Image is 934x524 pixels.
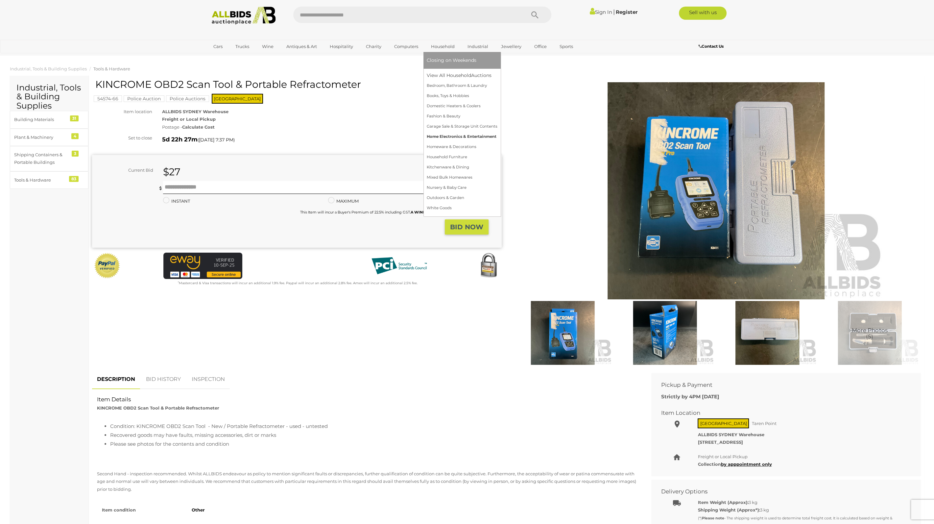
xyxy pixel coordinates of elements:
[97,396,636,403] h2: Item Details
[661,382,901,388] h2: Pickup & Payment
[698,439,743,445] strong: [STREET_ADDRESS]
[192,507,205,512] strong: Other
[124,96,164,101] a: Police Auction
[530,41,551,52] a: Office
[94,95,122,102] mark: 54574-66
[463,41,492,52] a: Industrial
[702,516,724,520] strong: Please note
[87,108,157,115] div: Item location
[661,393,719,400] b: Strictly by 4PM [DATE]
[94,253,121,279] img: Official PayPal Seal
[410,210,488,214] b: A WINNING BID IS A BINDING CONTRACT
[513,301,612,365] img: KINCROME OBD2 Scan Tool & Portable Refractometer
[71,133,79,139] div: 4
[14,176,68,184] div: Tools & Hardware
[110,431,636,439] li: Recovered goods may have faults, missing accessories, dirt or marks
[852,327,887,339] span: More Photos (5)
[70,115,79,121] div: 31
[698,499,906,506] div: 3 kg
[698,43,725,50] a: Contact Us
[721,462,772,467] a: by apppointment only
[661,488,901,495] h2: Delivery Options
[208,7,279,25] img: Allbids.com.au
[10,129,88,146] a: Plant & Machinery 4
[182,124,215,130] strong: Calculate Cost
[698,454,747,459] span: Freight or Local Pickup
[698,462,772,467] b: Collection
[72,151,79,157] div: 3
[328,197,359,205] label: MAXIMUM
[590,9,612,15] a: Sign In
[92,166,158,174] div: Current Bid
[698,432,764,437] strong: ALLBIDS SYDNEY Warehouse
[231,41,253,52] a: Trucks
[102,507,136,512] strong: Item condition
[258,41,278,52] a: Wine
[14,116,68,123] div: Building Materials
[209,52,264,63] a: [GEOGRAPHIC_DATA]
[497,41,526,52] a: Jewellery
[187,370,230,389] a: INSPECTION
[110,422,636,431] li: Condition: KINCROME OBD2 Scan Tool - New / Portable Refractometer - used - untested
[212,94,263,104] span: [GEOGRAPHIC_DATA]
[124,95,164,102] mark: Police Auction
[94,96,122,101] a: 54574-66
[199,137,233,143] span: [DATE] 7:37 PM
[93,66,130,71] a: Tools & Hardware
[450,223,483,231] strong: BID NOW
[162,123,502,131] div: Postage -
[518,7,551,23] button: Search
[820,301,919,365] img: KINCROME OBD2 Scan Tool & Portable Refractometer
[661,410,901,416] h2: Item Location
[163,166,180,178] strong: $27
[141,370,186,389] a: BID HISTORY
[162,136,198,143] strong: 5d 22h 27m
[750,419,778,428] span: Taren Point
[16,83,82,111] h2: Industrial, Tools & Building Supplies
[282,41,321,52] a: Antiques & Art
[679,7,727,20] a: Sell with us
[198,137,235,142] span: ( )
[390,41,422,52] a: Computers
[162,109,228,114] strong: ALLBIDS SYDNEY Warehouse
[162,116,216,122] strong: Freight or Local Pickup
[14,134,68,141] div: Plant & Machinery
[166,96,209,101] a: Police Auctions
[366,253,432,279] img: PCI DSS compliant
[698,500,748,505] b: Item Weight (Approx):
[10,171,88,189] a: Tools & Hardware 83
[615,301,714,365] img: KINCROME OBD2 Scan Tool & Portable Refractometer
[92,370,140,389] a: DESCRIPTION
[427,41,459,52] a: Household
[616,9,637,15] a: Register
[87,134,157,142] div: Set to close
[209,41,227,52] a: Cars
[163,253,242,279] img: eWAY Payment Gateway
[110,439,636,448] li: Please see photos for the contents and condition
[362,41,386,52] a: Charity
[548,82,884,299] img: KINCROME OBD2 Scan Tool & Portable Refractometer
[300,210,488,214] small: This Item will incur a Buyer's Premium of 22.5% including GST.
[10,111,88,128] a: Building Materials 31
[698,418,749,428] span: [GEOGRAPHIC_DATA]
[97,405,219,411] strong: KINCROME OBD2 Scan Tool & Portable Refractometer
[97,470,636,493] p: Second Hand - inspection recommended. Whilst ALLBIDS endeavour as policy to mention significant f...
[10,146,88,171] a: Shipping Containers & Portable Buildings 3
[445,219,489,235] button: BID NOW
[166,95,209,102] mark: Police Auctions
[718,301,817,365] img: KINCROME OBD2 Scan Tool & Portable Refractometer
[698,44,723,49] b: Contact Us
[820,301,919,365] a: More Photos(5)
[163,197,190,205] label: INSTANT
[10,66,87,71] a: Industrial, Tools & Building Supplies
[178,281,418,285] small: Mastercard & Visa transactions will incur an additional 1.9% fee. Paypal will incur an additional...
[613,8,615,15] span: |
[69,176,79,182] div: 83
[555,41,577,52] a: Sports
[14,151,68,166] div: Shipping Containers & Portable Buildings
[698,507,760,512] strong: Shipping Weight (Approx*):
[95,79,500,90] h1: KINCROME OBD2 Scan Tool & Portable Refractometer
